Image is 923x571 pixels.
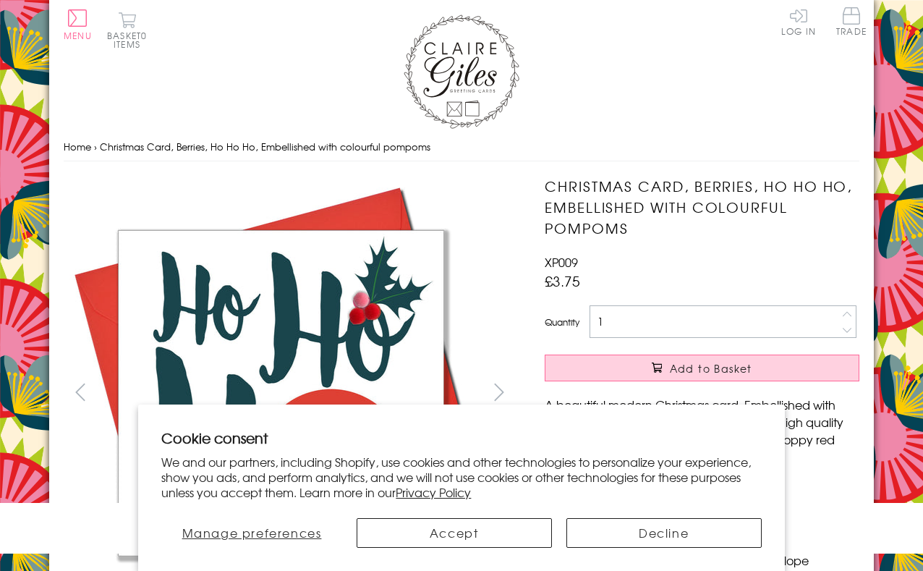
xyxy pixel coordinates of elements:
[64,9,92,40] button: Menu
[107,12,147,48] button: Basket0 items
[836,7,867,35] span: Trade
[396,483,471,501] a: Privacy Policy
[161,454,761,499] p: We and our partners, including Shopify, use cookies and other technologies to personalize your ex...
[94,140,97,153] span: ›
[483,376,516,408] button: next
[545,271,580,291] span: £3.75
[161,428,761,448] h2: Cookie consent
[64,376,96,408] button: prev
[404,14,519,129] img: Claire Giles Greetings Cards
[182,524,322,541] span: Manage preferences
[64,29,92,42] span: Menu
[64,140,91,153] a: Home
[357,518,552,548] button: Accept
[545,316,579,329] label: Quantity
[836,7,867,38] a: Trade
[545,355,859,381] button: Add to Basket
[545,176,859,238] h1: Christmas Card, Berries, Ho Ho Ho, Embellished with colourful pompoms
[161,518,341,548] button: Manage preferences
[670,361,752,376] span: Add to Basket
[114,29,147,51] span: 0 items
[64,132,859,162] nav: breadcrumbs
[545,253,578,271] span: XP009
[545,396,859,465] p: A beautiful modern Christmas card. Embellished with bright coloured pompoms and printed on high q...
[100,140,430,153] span: Christmas Card, Berries, Ho Ho Ho, Embellished with colourful pompoms
[781,7,816,35] a: Log In
[566,518,762,548] button: Decline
